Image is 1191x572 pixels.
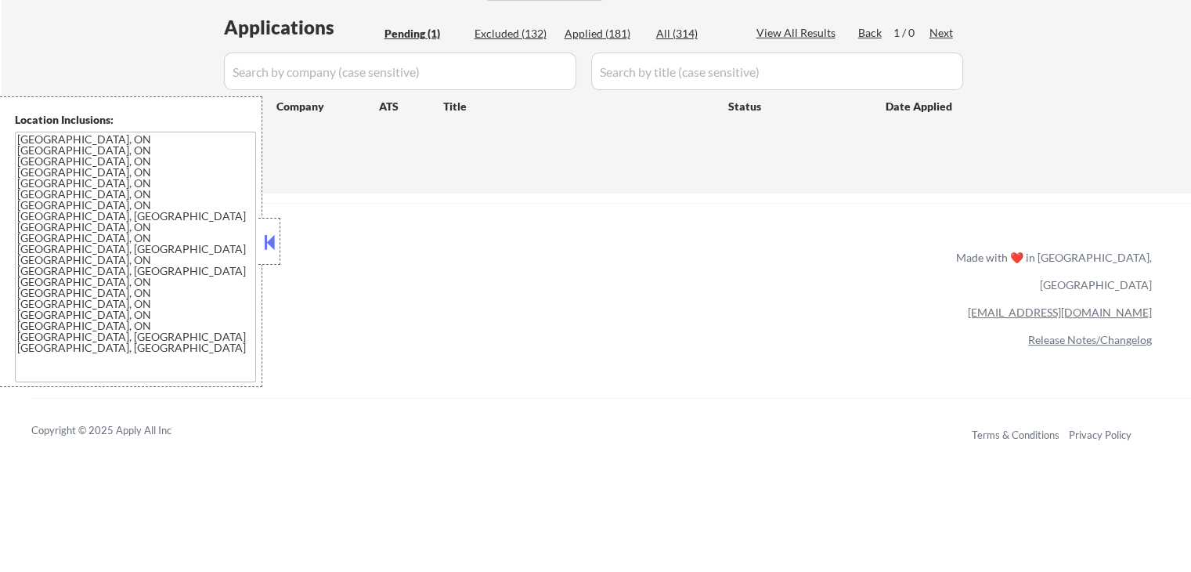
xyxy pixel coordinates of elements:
input: Search by company (case sensitive) [224,52,576,90]
div: ATS [379,99,443,114]
a: Refer & earn free applications 👯‍♀️ [31,266,629,282]
a: Terms & Conditions [972,429,1059,441]
div: All (314) [656,26,734,42]
div: View All Results [756,25,840,41]
div: Back [858,25,883,41]
div: Company [276,99,379,114]
div: Next [929,25,955,41]
div: Location Inclusions: [15,112,256,128]
a: [EMAIL_ADDRESS][DOMAIN_NAME] [968,306,1152,319]
div: 1 / 0 [893,25,929,41]
div: Applications [224,18,379,37]
div: Date Applied [886,99,955,114]
div: Copyright © 2025 Apply All Inc [31,423,211,439]
a: Release Notes/Changelog [1028,333,1152,346]
a: Privacy Policy [1069,429,1131,441]
input: Search by title (case sensitive) [591,52,963,90]
div: Status [728,92,863,120]
div: Excluded (132) [475,26,553,42]
div: Applied (181) [565,26,643,42]
div: Pending (1) [384,26,463,42]
div: Title [443,99,713,114]
div: Made with ❤️ in [GEOGRAPHIC_DATA], [GEOGRAPHIC_DATA] [950,244,1152,299]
